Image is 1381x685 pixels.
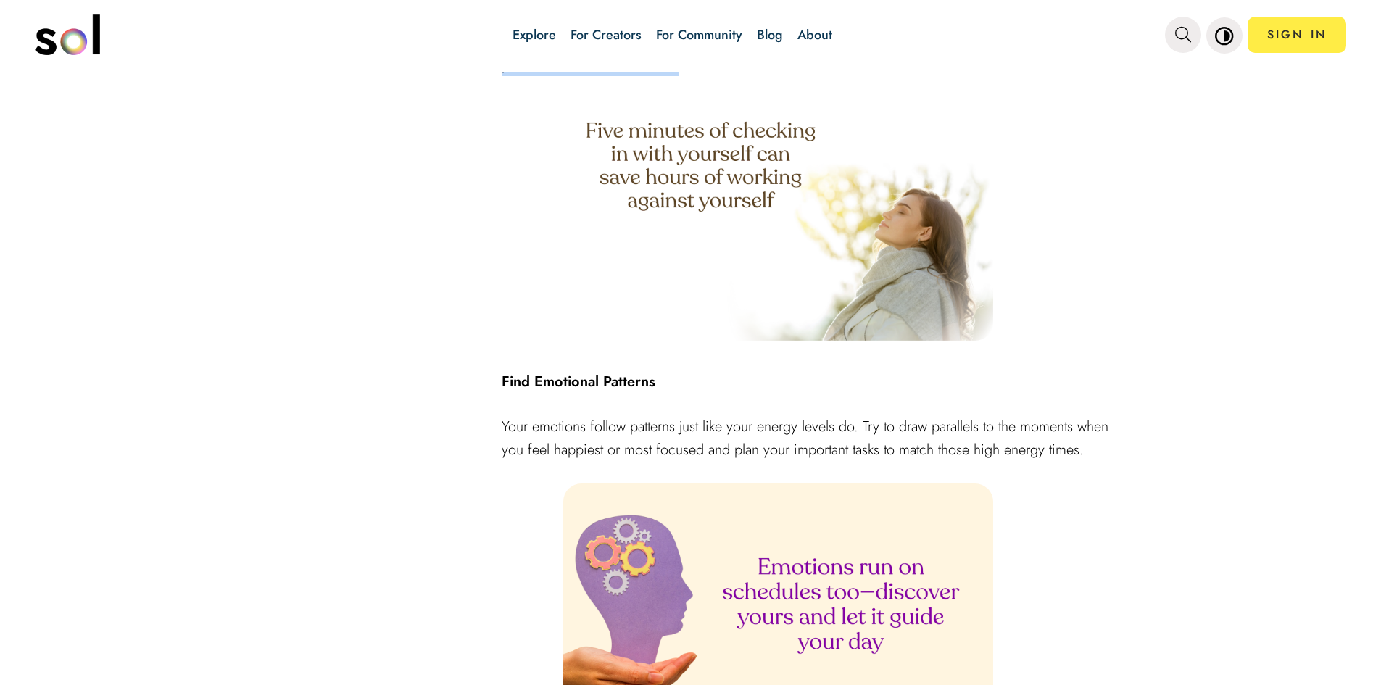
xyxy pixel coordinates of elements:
strong: Find Emotional Patterns [502,371,655,392]
nav: main navigation [35,9,1347,60]
span: Your emotions follow patterns just like your energy levels do. Try to draw parallels to the momen... [502,416,1108,460]
a: Blog [757,25,783,44]
a: SIGN IN [1248,17,1346,53]
a: For Creators [571,25,642,44]
img: AD_4nXcxrqM_rE0UNxKh5xXnfeP2e4FRyoMyFm6-CxOzfluoKBXcUyUnvNUhd8pZhCfIGd-JdF0yI6uiewZh-bgW2vFRPUqAg... [563,99,993,341]
img: logo [35,14,100,55]
a: For Community [656,25,742,44]
a: Explore [513,25,556,44]
a: About [797,25,832,44]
